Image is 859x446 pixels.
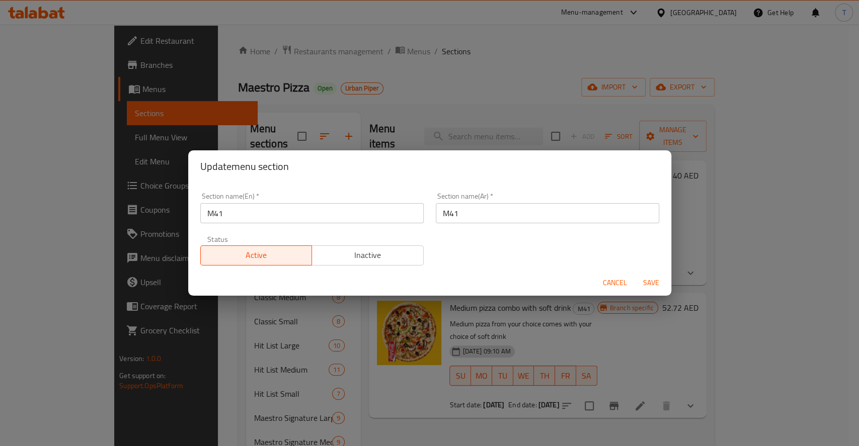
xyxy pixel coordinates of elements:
[200,245,313,265] button: Active
[316,248,420,262] span: Inactive
[205,248,308,262] span: Active
[635,274,667,292] button: Save
[436,203,659,223] input: Please enter section name(ar)
[311,245,424,265] button: Inactive
[603,277,627,289] span: Cancel
[200,158,659,174] h2: Update menu section
[200,203,424,223] input: Please enter section name(en)
[599,274,631,292] button: Cancel
[639,277,663,289] span: Save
